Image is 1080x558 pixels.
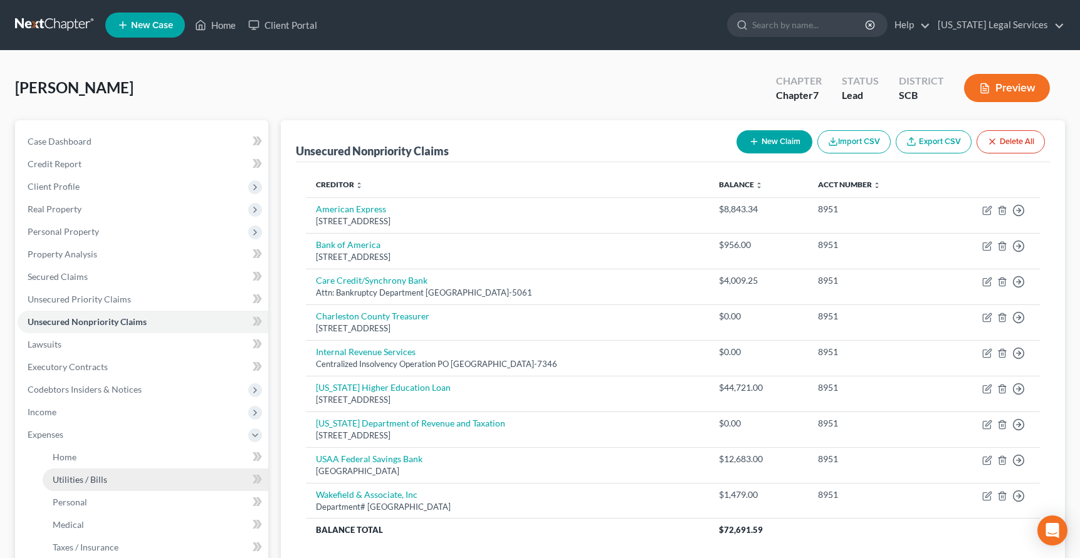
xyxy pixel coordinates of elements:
i: unfold_more [873,182,881,189]
a: Help [888,14,930,36]
a: Credit Report [18,153,268,175]
button: Preview [964,74,1050,102]
a: Unsecured Priority Claims [18,288,268,311]
span: Credit Report [28,158,81,169]
span: Home [53,452,76,462]
div: Centralized Insolvency Operation PO [GEOGRAPHIC_DATA]-7346 [316,358,699,370]
a: Export CSV [896,130,972,153]
div: Lead [842,88,879,103]
span: Executory Contracts [28,361,108,372]
a: Charleston County Treasurer [316,311,429,321]
span: Case Dashboard [28,136,92,147]
a: Utilities / Bills [43,468,268,491]
span: Taxes / Insurance [53,542,118,552]
input: Search by name... [752,13,867,36]
div: 8951 [818,381,926,394]
a: Unsecured Nonpriority Claims [18,311,268,333]
a: Bank of America [316,239,380,250]
button: Import CSV [817,130,891,153]
div: [STREET_ADDRESS] [316,430,699,442]
div: Chapter [776,88,822,103]
div: [STREET_ADDRESS] [316,323,699,334]
span: Lawsuits [28,339,61,349]
div: $4,009.25 [719,274,797,287]
a: Home [189,14,242,36]
a: Balance unfold_more [719,180,763,189]
button: Delete All [977,130,1045,153]
a: Property Analysis [18,243,268,266]
div: [STREET_ADDRESS] [316,215,699,227]
div: Status [842,74,879,88]
div: 8951 [818,203,926,215]
span: Property Analysis [28,249,97,259]
a: USAA Federal Savings Bank [316,453,422,464]
a: Acct Number unfold_more [818,180,881,189]
div: 8951 [818,453,926,465]
span: Utilities / Bills [53,474,107,485]
div: $1,479.00 [719,488,797,501]
div: $8,843.34 [719,203,797,215]
span: Codebtors Insiders & Notices [28,384,142,395]
div: 8951 [818,239,926,251]
span: Real Property [28,204,81,214]
span: $72,691.59 [719,525,763,535]
a: Care Credit/Synchrony Bank [316,275,427,286]
div: SCB [899,88,944,103]
span: Secured Claims [28,271,88,282]
div: Chapter [776,74,822,88]
i: unfold_more [355,182,363,189]
a: Medical [43,514,268,536]
a: Home [43,446,268,468]
div: 8951 [818,488,926,501]
div: [GEOGRAPHIC_DATA] [316,465,699,477]
span: 7 [813,89,819,101]
span: [PERSON_NAME] [15,78,134,96]
span: Client Profile [28,181,80,192]
a: Client Portal [242,14,323,36]
span: Medical [53,519,84,530]
span: Personal Property [28,226,99,237]
a: American Express [316,204,386,214]
th: Balance Total [306,519,709,541]
div: 8951 [818,310,926,323]
a: Secured Claims [18,266,268,288]
a: Case Dashboard [18,130,268,153]
div: $0.00 [719,310,797,323]
div: $956.00 [719,239,797,251]
div: Department# [GEOGRAPHIC_DATA] [316,501,699,513]
div: 8951 [818,417,926,430]
button: New Claim [737,130,812,153]
a: [US_STATE] Legal Services [931,14,1064,36]
span: Expenses [28,429,63,440]
i: unfold_more [755,182,763,189]
div: [STREET_ADDRESS] [316,394,699,406]
a: Wakefield & Associate, Inc [316,489,417,500]
span: Personal [53,497,87,507]
a: [US_STATE] Department of Revenue and Taxation [316,418,505,428]
a: Lawsuits [18,333,268,356]
a: Creditor unfold_more [316,180,363,189]
div: 8951 [818,274,926,287]
div: $0.00 [719,417,797,430]
div: Open Intercom Messenger [1037,515,1067,545]
a: [US_STATE] Higher Education Loan [316,382,451,393]
span: New Case [131,21,173,30]
div: [STREET_ADDRESS] [316,251,699,263]
a: Internal Revenue Services [316,346,416,357]
div: Attn: Bankruptcy Department [GEOGRAPHIC_DATA]-5061 [316,287,699,299]
span: Income [28,406,56,417]
div: Unsecured Nonpriority Claims [296,143,449,158]
div: $44,721.00 [719,381,797,394]
span: Unsecured Nonpriority Claims [28,316,147,327]
a: Executory Contracts [18,356,268,378]
div: $0.00 [719,346,797,358]
div: 8951 [818,346,926,358]
div: $12,683.00 [719,453,797,465]
div: District [899,74,944,88]
a: Personal [43,491,268,514]
span: Unsecured Priority Claims [28,294,131,304]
